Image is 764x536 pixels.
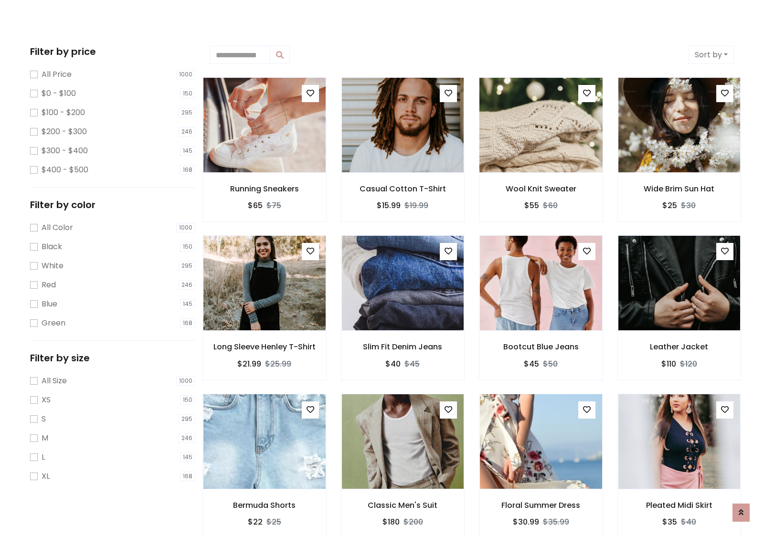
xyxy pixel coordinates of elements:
h6: $180 [382,517,400,526]
label: White [42,260,64,272]
h6: $30.99 [513,517,539,526]
label: L [42,452,45,463]
h5: Filter by size [30,352,195,364]
span: 1000 [176,376,195,386]
h6: $15.99 [377,201,401,210]
label: $100 - $200 [42,107,85,118]
span: 246 [179,127,195,137]
label: All Price [42,69,72,80]
label: Black [42,241,62,252]
del: $25 [266,516,281,527]
h6: Leather Jacket [618,342,741,351]
span: 295 [179,414,195,424]
span: 150 [180,89,195,98]
del: $60 [543,200,558,211]
h6: $22 [248,517,263,526]
label: Green [42,317,65,329]
label: All Size [42,375,67,387]
span: 168 [180,318,195,328]
h6: $21.99 [237,359,261,368]
label: $300 - $400 [42,145,88,157]
span: 1000 [176,70,195,79]
label: S [42,413,46,425]
label: M [42,432,48,444]
h6: Classic Men's Suit [341,501,465,510]
del: $19.99 [404,200,428,211]
span: 168 [180,165,195,175]
h6: $65 [248,201,263,210]
label: $400 - $500 [42,164,88,176]
h6: Wool Knit Sweater [479,184,603,193]
label: Red [42,279,56,291]
h6: Slim Fit Denim Jeans [341,342,465,351]
h6: Long Sleeve Henley T-Shirt [203,342,326,351]
h5: Filter by color [30,199,195,210]
del: $50 [543,358,558,369]
label: XL [42,471,50,482]
del: $75 [266,200,281,211]
h6: Pleated Midi Skirt [618,501,741,510]
del: $200 [403,516,423,527]
span: 295 [179,261,195,271]
button: Sort by [689,46,734,64]
del: $45 [404,358,420,369]
label: $0 - $100 [42,88,76,99]
h6: Wide Brim Sun Hat [618,184,741,193]
h5: Filter by price [30,46,195,57]
h6: Casual Cotton T-Shirt [341,184,465,193]
h6: Running Sneakers [203,184,326,193]
h6: Bermuda Shorts [203,501,326,510]
span: 145 [180,146,195,156]
h6: Bootcut Blue Jeans [479,342,603,351]
del: $40 [681,516,696,527]
span: 246 [179,280,195,290]
del: $120 [680,358,697,369]
label: $200 - $300 [42,126,87,137]
del: $30 [681,200,696,211]
span: 145 [180,452,195,462]
label: XS [42,394,51,406]
span: 150 [180,395,195,405]
span: 168 [180,472,195,481]
label: All Color [42,222,73,233]
span: 246 [179,433,195,443]
span: 145 [180,299,195,309]
h6: $25 [662,201,677,210]
span: 1000 [176,223,195,232]
h6: $45 [524,359,539,368]
h6: $40 [385,359,401,368]
h6: $110 [661,359,676,368]
h6: Floral Summer Dress [479,501,603,510]
span: 150 [180,242,195,252]
span: 295 [179,108,195,117]
del: $35.99 [543,516,569,527]
h6: $55 [524,201,539,210]
label: Blue [42,298,57,310]
del: $25.99 [265,358,291,369]
h6: $35 [662,517,677,526]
